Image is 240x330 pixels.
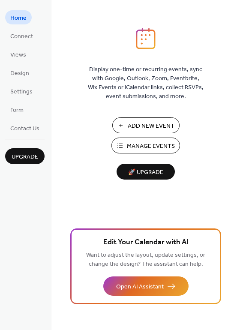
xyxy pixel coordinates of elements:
[10,124,39,133] span: Contact Us
[103,276,189,296] button: Open AI Assistant
[136,28,156,49] img: logo_icon.svg
[88,65,204,101] span: Display one-time or recurring events, sync with Google, Outlook, Zoom, Eventbrite, Wix Events or ...
[117,164,175,180] button: 🚀 Upgrade
[10,14,27,23] span: Home
[5,10,32,24] a: Home
[122,167,170,178] span: 🚀 Upgrade
[10,32,33,41] span: Connect
[10,69,29,78] span: Design
[5,148,45,164] button: Upgrade
[116,282,164,291] span: Open AI Assistant
[128,122,174,131] span: Add New Event
[112,117,180,133] button: Add New Event
[5,47,31,61] a: Views
[10,51,26,60] span: Views
[111,138,180,153] button: Manage Events
[5,102,29,117] a: Form
[5,66,34,80] a: Design
[12,153,38,162] span: Upgrade
[86,249,205,270] span: Want to adjust the layout, update settings, or change the design? The assistant can help.
[10,106,24,115] span: Form
[5,84,38,98] a: Settings
[10,87,33,96] span: Settings
[127,142,175,151] span: Manage Events
[103,237,189,249] span: Edit Your Calendar with AI
[5,121,45,135] a: Contact Us
[5,29,38,43] a: Connect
